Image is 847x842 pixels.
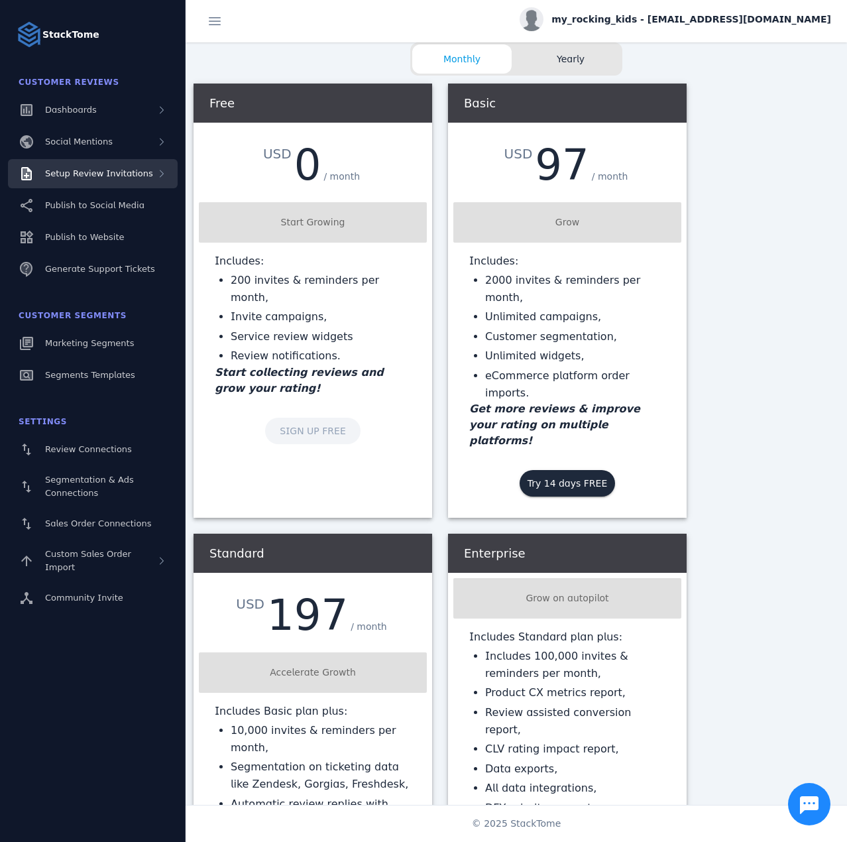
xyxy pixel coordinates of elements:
p: Includes: [215,253,411,269]
span: Marketing Segments [45,338,134,348]
span: Try 14 days FREE [528,479,608,488]
li: Product CX metrics report, [485,684,665,701]
span: Social Mentions [45,137,113,147]
div: USD [504,144,536,164]
span: Generate Support Tickets [45,264,155,274]
a: Sales Order Connections [8,509,178,538]
span: Yearly [521,52,620,66]
div: / month [321,167,363,186]
li: Unlimited widgets, [485,347,665,365]
a: Marketing Segments [8,329,178,358]
div: USD [263,144,294,164]
span: © 2025 StackTome [472,817,561,831]
span: Enterprise [464,546,526,560]
li: Service review widgets [231,328,411,345]
span: Dashboards [45,105,97,115]
span: Publish to Website [45,232,124,242]
span: Publish to Social Media [45,200,144,210]
button: my_rocking_kids - [EMAIL_ADDRESS][DOMAIN_NAME] [520,7,831,31]
img: Logo image [16,21,42,48]
div: / month [348,617,390,636]
div: 97 [535,144,589,186]
a: Segments Templates [8,361,178,390]
span: my_rocking_kids - [EMAIL_ADDRESS][DOMAIN_NAME] [551,13,831,27]
a: Community Invite [8,583,178,613]
span: Monthly [412,52,512,66]
div: Start Growing [204,215,422,229]
span: Segmentation & Ads Connections [45,475,134,498]
div: Accelerate Growth [204,666,422,680]
a: Segmentation & Ads Connections [8,467,178,507]
li: 10,000 invites & reminders per month, [231,722,411,756]
li: DFY priority support. [485,800,665,817]
em: Get more reviews & improve your rating on multiple platforms! [469,402,640,447]
div: 0 [294,144,321,186]
li: All data integrations, [485,780,665,797]
li: CLV rating impact report, [485,741,665,758]
span: Setup Review Invitations [45,168,153,178]
a: Publish to Website [8,223,178,252]
div: Grow [459,215,676,229]
span: Community Invite [45,593,123,603]
li: Data exports, [485,760,665,778]
li: Invite campaigns, [231,308,411,326]
div: / month [589,167,631,186]
li: Review assisted conversion report, [485,704,665,738]
li: Automatic review replies with ChatGPT AI, [231,796,411,829]
span: Custom Sales Order Import [45,549,131,572]
li: 200 invites & reminders per month, [231,272,411,306]
p: Includes Basic plan plus: [215,703,411,719]
span: Basic [464,96,496,110]
span: Standard [209,546,264,560]
li: Review notifications. [231,347,411,365]
button: Try 14 days FREE [520,470,615,497]
span: Segments Templates [45,370,135,380]
div: USD [236,594,267,614]
span: Review Connections [45,444,132,454]
p: Includes Standard plan plus: [469,629,665,645]
em: Start collecting reviews and grow your rating! [215,366,384,394]
span: Sales Order Connections [45,518,151,528]
a: Generate Support Tickets [8,255,178,284]
div: 197 [267,594,348,636]
span: Customer Reviews [19,78,119,87]
a: Publish to Social Media [8,191,178,220]
strong: StackTome [42,28,99,42]
img: profile.jpg [520,7,543,31]
a: Review Connections [8,435,178,464]
li: 2000 invites & reminders per month, [485,272,665,306]
span: Customer Segments [19,311,127,320]
li: Unlimited campaigns, [485,308,665,326]
li: Customer segmentation, [485,328,665,345]
div: Grow on autopilot [459,591,676,605]
span: Free [209,96,235,110]
span: Settings [19,417,67,426]
li: eCommerce platform order imports. [485,367,665,401]
li: Includes 100,000 invites & reminders per month, [485,648,665,682]
li: Segmentation on ticketing data like Zendesk, Gorgias, Freshdesk, [231,758,411,792]
p: Includes: [469,253,665,269]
